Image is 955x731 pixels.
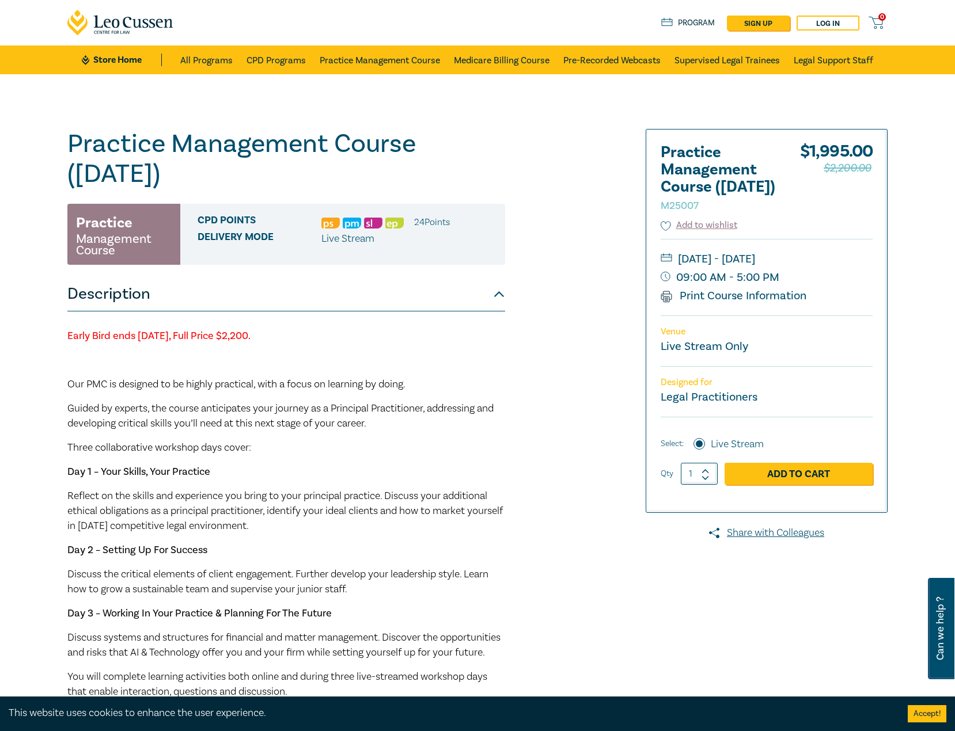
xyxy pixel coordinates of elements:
[824,159,871,177] span: $2,200.00
[661,326,873,337] p: Venue
[661,390,757,405] small: Legal Practitioners
[661,339,748,354] a: Live Stream Only
[321,218,340,229] img: Professional Skills
[414,215,450,230] li: 24 Point s
[9,706,890,721] div: This website uses cookies to enhance the user experience.
[67,129,505,189] h1: Practice Management Course ([DATE])
[661,288,806,303] a: Print Course Information
[364,218,382,229] img: Substantive Law
[878,13,886,21] span: 0
[67,607,332,620] strong: Day 3 – Working In Your Practice & Planning For The Future
[661,199,699,212] small: M25007
[76,212,132,233] h3: Practice
[727,16,790,31] a: sign up
[725,463,873,485] a: Add to Cart
[661,377,873,388] p: Designed for
[67,441,251,454] span: Three collaborative workshop days cover:
[661,268,873,287] small: 09:00 AM - 5:00 PM
[67,670,487,698] span: You will complete learning activities both online and during three live-streamed workshop days th...
[343,218,361,229] img: Practice Management & Business Skills
[67,489,503,532] span: Reflect on the skills and experience you bring to your principal practice. Discuss your additiona...
[82,54,162,66] a: Store Home
[67,277,505,311] button: Description
[674,45,780,74] a: Supervised Legal Trainees
[661,467,673,480] label: Qty
[661,219,737,232] button: Add to wishlist
[908,705,946,722] button: Accept cookies
[67,543,207,557] strong: Day 2 – Setting Up For Success
[646,526,888,540] a: Share with Colleagues
[800,144,873,219] div: $ 1,995.00
[385,218,404,229] img: Ethics & Professional Responsibility
[711,437,764,452] label: Live Stream
[67,465,210,478] strong: Day 1 – Your Skills, Your Practice
[67,568,488,596] span: Discuss the critical elements of client engagement. Further develop your leadership style. Learn ...
[198,215,321,230] span: CPD Points
[681,463,718,485] input: 1
[661,144,787,213] h2: Practice Management Course ([DATE])
[935,585,946,672] span: Can we help ?
[321,232,374,245] span: Live Stream
[247,45,306,74] a: CPD Programs
[76,233,172,256] small: Management Course
[320,45,440,74] a: Practice Management Course
[794,45,873,74] a: Legal Support Staff
[797,16,859,31] a: Log in
[661,437,684,450] span: Select:
[67,631,501,659] span: Discuss systems and structures for financial and matter management. Discover the opportunities an...
[67,402,494,430] span: Guided by experts, the course anticipates your journey as a Principal Practitioner, addressing an...
[67,329,251,342] strong: Early Bird ends [DATE], Full Price $2,200.
[198,231,321,246] span: Delivery Mode
[67,378,406,391] span: Our PMC is designed to be highly practical, with a focus on learning by doing.
[661,250,873,268] small: [DATE] - [DATE]
[454,45,549,74] a: Medicare Billing Course
[180,45,233,74] a: All Programs
[563,45,661,74] a: Pre-Recorded Webcasts
[661,17,715,29] a: Program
